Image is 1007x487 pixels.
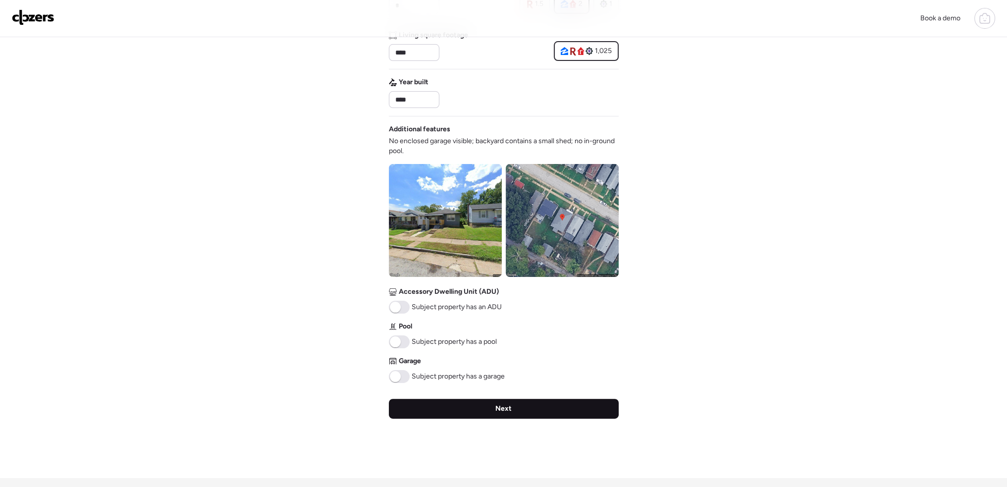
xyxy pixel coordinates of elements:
[12,9,54,25] img: Logo
[595,46,612,56] span: 1,025
[389,136,619,156] span: No enclosed garage visible; backyard contains a small shed; no in-ground pool.
[495,404,512,414] span: Next
[399,287,499,297] span: Accessory Dwelling Unit (ADU)
[412,302,502,312] span: Subject property has an ADU
[920,14,960,22] span: Book a demo
[412,337,497,347] span: Subject property has a pool
[389,124,450,134] span: Additional features
[399,322,412,331] span: Pool
[399,356,421,366] span: Garage
[412,372,505,381] span: Subject property has a garage
[399,77,428,87] span: Year built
